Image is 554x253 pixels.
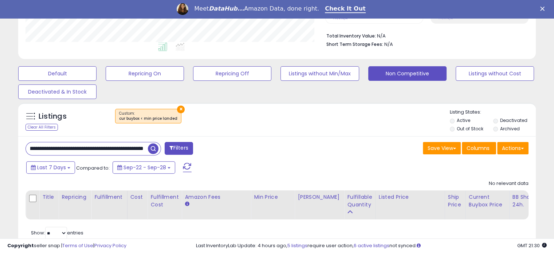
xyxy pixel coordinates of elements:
p: Listing States: [450,109,536,116]
b: Short Term Storage Fees: [326,41,383,47]
h5: Listings [39,111,67,122]
strong: Copyright [7,242,34,249]
div: No relevant data [489,180,529,187]
button: Repricing On [106,66,184,81]
label: Out of Stock [457,126,483,132]
div: Fulfillable Quantity [347,193,372,209]
button: Default [18,66,97,81]
span: Custom: [119,111,177,122]
span: Sep-22 - Sep-28 [123,164,166,171]
span: Show: entries [31,229,83,236]
a: 5 listings [287,242,307,249]
div: Listed Price [379,193,442,201]
button: Sep-22 - Sep-28 [113,161,175,174]
div: Current Buybox Price [469,193,506,209]
div: BB Share 24h. [512,193,539,209]
div: Amazon Fees [185,193,248,201]
div: Repricing [62,193,88,201]
div: Close [540,7,547,11]
div: seller snap | | [7,242,126,249]
div: cur buybox < min price landed [119,116,177,121]
small: Amazon Fees. [185,201,189,207]
div: Fulfillment [94,193,124,201]
b: Total Inventory Value: [326,33,376,39]
button: Listings without Min/Max [280,66,359,81]
small: Prev: N/A [439,16,453,20]
button: Non Competitive [368,66,447,81]
label: Archived [500,126,519,132]
div: Last InventoryLab Update: 4 hours ago, require user action, not synced. [196,242,547,249]
button: Repricing Off [193,66,271,81]
span: Columns [467,145,490,152]
span: Compared to: [76,165,110,171]
a: Terms of Use [62,242,93,249]
label: Active [457,117,470,123]
div: Ship Price [448,193,463,209]
a: 6 active listings [354,242,389,249]
i: DataHub... [209,5,244,12]
li: N/A [326,31,523,40]
a: Privacy Policy [94,242,126,249]
button: Deactivated & In Stock [18,84,97,99]
span: 2025-10-6 21:30 GMT [517,242,547,249]
span: N/A [384,41,393,48]
button: Filters [165,142,193,155]
div: [PERSON_NAME] [298,193,341,201]
div: Fulfillment Cost [150,193,178,209]
img: Profile image for Georgie [177,3,188,15]
button: × [177,106,185,113]
button: Columns [462,142,496,154]
div: Meet Amazon Data, done right. [194,5,319,12]
div: Clear All Filters [25,124,58,131]
small: Prev: N/A [333,16,347,20]
div: Cost [130,193,145,201]
button: Actions [497,142,529,154]
button: Save View [423,142,461,154]
button: Last 7 Days [26,161,75,174]
a: Check It Out [325,5,366,13]
button: Listings without Cost [456,66,534,81]
label: Deactivated [500,117,527,123]
div: Title [42,193,55,201]
div: Min Price [254,193,291,201]
span: Last 7 Days [37,164,66,171]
